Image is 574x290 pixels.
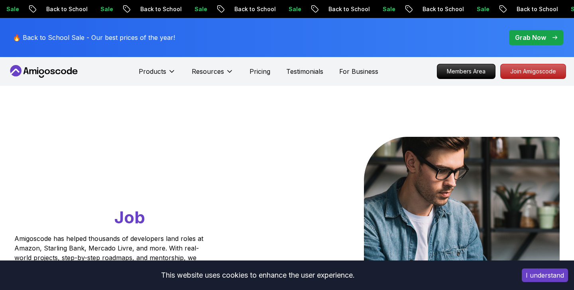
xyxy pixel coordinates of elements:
[500,64,566,79] a: Join Amigoscode
[416,5,470,13] p: Back to School
[6,266,510,284] div: This website uses cookies to enhance the user experience.
[282,5,307,13] p: Sale
[510,5,564,13] p: Back to School
[14,234,206,272] p: Amigoscode has helped thousands of developers land roles at Amazon, Starling Bank, Mercado Livre,...
[188,5,213,13] p: Sale
[522,268,568,282] button: Accept cookies
[437,64,495,79] a: Members Area
[94,5,119,13] p: Sale
[228,5,282,13] p: Back to School
[339,67,378,76] a: For Business
[376,5,401,13] p: Sale
[286,67,323,76] a: Testimonials
[14,137,234,229] h1: Go From Learning to Hired: Master Java, Spring Boot & Cloud Skills That Get You the
[13,33,175,42] p: 🔥 Back to School Sale - Our best prices of the year!
[139,67,166,76] p: Products
[250,67,270,76] a: Pricing
[192,67,224,76] p: Resources
[501,64,566,79] p: Join Amigoscode
[134,5,188,13] p: Back to School
[470,5,495,13] p: Sale
[114,207,145,227] span: Job
[322,5,376,13] p: Back to School
[192,67,234,83] button: Resources
[515,33,546,42] p: Grab Now
[139,67,176,83] button: Products
[437,64,495,79] p: Members Area
[39,5,94,13] p: Back to School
